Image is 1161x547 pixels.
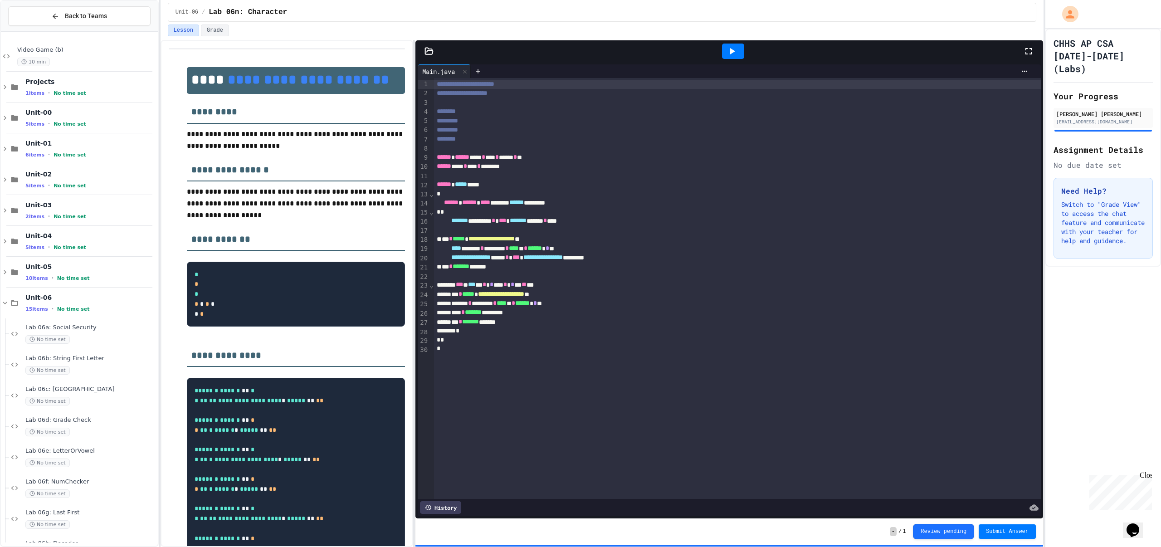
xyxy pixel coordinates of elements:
[17,58,50,66] span: 10 min
[25,183,44,189] span: 5 items
[25,293,156,302] span: Unit-06
[418,98,429,107] div: 3
[429,209,434,216] span: Fold line
[57,306,90,312] span: No time set
[25,489,70,498] span: No time set
[25,397,70,405] span: No time set
[25,447,156,455] span: Lab 06e: LetterOrVowel
[25,275,48,281] span: 10 items
[418,80,429,89] div: 1
[25,139,156,147] span: Unit-01
[1054,160,1153,171] div: No due date set
[25,366,70,375] span: No time set
[418,162,429,171] div: 10
[418,254,429,263] div: 20
[25,416,156,424] span: Lab 06d: Grade Check
[25,78,156,86] span: Projects
[418,273,429,282] div: 22
[1086,471,1152,510] iframe: chat widget
[418,199,429,208] div: 14
[418,172,429,181] div: 11
[1123,511,1152,538] iframe: chat widget
[25,263,156,271] span: Unit-05
[418,64,471,78] div: Main.java
[418,67,459,76] div: Main.java
[418,181,429,190] div: 12
[57,275,90,281] span: No time set
[48,244,50,251] span: •
[418,300,429,309] div: 25
[418,217,429,226] div: 16
[209,7,287,18] span: Lab 06n: Character
[418,208,429,217] div: 15
[418,318,429,327] div: 27
[17,46,156,54] span: Video Game (b)
[25,520,70,529] span: No time set
[418,117,429,126] div: 5
[25,324,156,332] span: Lab 06a: Social Security
[418,337,429,346] div: 29
[898,528,902,535] span: /
[54,244,86,250] span: No time set
[418,126,429,135] div: 6
[25,428,70,436] span: No time set
[1054,90,1153,103] h2: Your Progress
[25,355,156,362] span: Lab 06b: String First Letter
[1053,4,1081,24] div: My Account
[418,144,429,153] div: 8
[25,170,156,178] span: Unit-02
[25,306,48,312] span: 15 items
[1061,200,1145,245] p: Switch to "Grade View" to access the chat feature and communicate with your teacher for help and ...
[25,244,44,250] span: 5 items
[48,89,50,97] span: •
[986,528,1029,535] span: Submit Answer
[202,9,205,16] span: /
[418,291,429,300] div: 24
[48,120,50,127] span: •
[48,151,50,158] span: •
[48,182,50,189] span: •
[25,214,44,220] span: 2 items
[25,478,156,486] span: Lab 06f: NumChecker
[168,24,199,36] button: Lesson
[418,190,429,199] div: 13
[418,107,429,117] div: 4
[201,24,229,36] button: Grade
[1061,186,1145,196] h3: Need Help?
[25,335,70,344] span: No time set
[1056,118,1150,125] div: [EMAIL_ADDRESS][DOMAIN_NAME]
[25,509,156,517] span: Lab 06g: Last First
[429,282,434,289] span: Fold line
[1054,37,1153,75] h1: CHHS AP CSA [DATE]-[DATE] (Labs)
[418,235,429,244] div: 18
[25,201,156,209] span: Unit-03
[890,527,897,536] span: -
[52,305,54,313] span: •
[902,528,906,535] span: 1
[54,152,86,158] span: No time set
[25,232,156,240] span: Unit-04
[418,244,429,254] div: 19
[1056,110,1150,118] div: [PERSON_NAME] [PERSON_NAME]
[429,190,434,198] span: Fold line
[25,90,44,96] span: 1 items
[418,226,429,235] div: 17
[25,386,156,393] span: Lab 06c: [GEOGRAPHIC_DATA]
[25,121,44,127] span: 5 items
[418,281,429,290] div: 23
[54,183,86,189] span: No time set
[65,11,107,21] span: Back to Teams
[420,501,461,514] div: History
[176,9,198,16] span: Unit-06
[54,121,86,127] span: No time set
[8,6,151,26] button: Back to Teams
[913,524,974,539] button: Review pending
[48,213,50,220] span: •
[4,4,63,58] div: Chat with us now!Close
[418,89,429,98] div: 2
[979,524,1036,539] button: Submit Answer
[25,459,70,467] span: No time set
[418,135,429,144] div: 7
[52,274,54,282] span: •
[25,152,44,158] span: 6 items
